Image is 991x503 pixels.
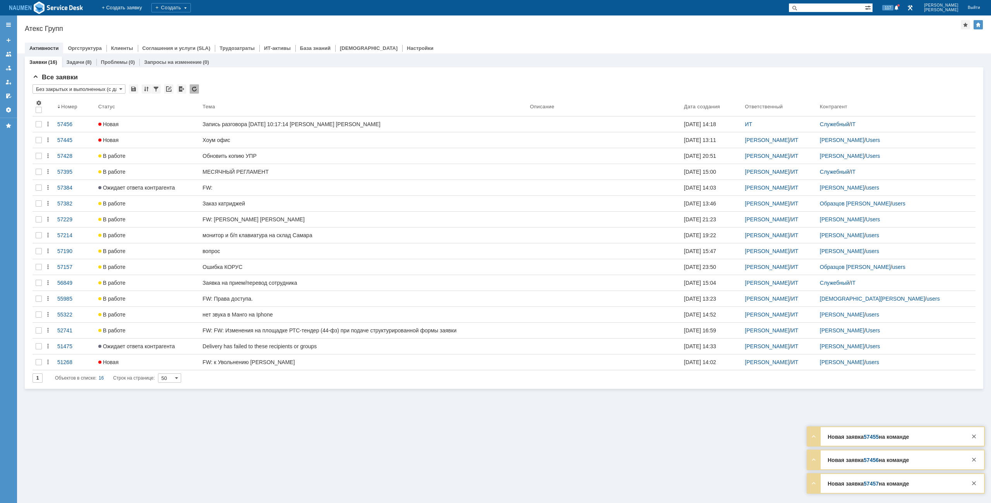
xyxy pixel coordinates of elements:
[98,248,125,254] span: В работе
[98,137,119,143] span: Новая
[199,323,527,338] a: FW: FW: Изменения на площадке РТС-тендер (44-фз) при подаче структурированной формы заявки
[745,311,789,318] a: [PERSON_NAME]
[202,327,524,334] div: FW: FW: Изменения на площадке РТС-тендер (44-фз) при подаче структурированной формы заявки
[54,116,95,132] a: 57456
[866,185,879,191] a: users
[681,196,742,211] a: [DATE] 13:46
[54,132,95,148] a: 57445
[54,164,95,180] a: 57395
[142,84,151,94] div: Сортировка...
[142,45,211,51] a: Соглашения и услуги (SLA)
[2,104,15,116] a: Настройки
[33,74,78,81] span: Все заявки
[820,104,847,109] div: Контрагент
[791,296,798,302] a: ИТ
[219,45,255,51] a: Трудозатраты
[866,359,879,365] a: users
[101,59,128,65] a: Проблемы
[745,104,783,109] div: Ответственный
[202,169,524,175] div: МЕСЯЧНЫЙ РЕГЛАМЕНТ
[866,232,879,238] a: users
[745,264,813,270] div: /
[98,121,119,127] span: Новая
[681,307,742,322] a: [DATE] 14:52
[745,232,789,238] a: [PERSON_NAME]
[95,307,200,322] a: В работе
[866,311,879,318] a: users
[202,137,524,143] div: Хоум офис
[684,311,716,318] div: [DATE] 14:52
[57,121,92,127] div: 57456
[684,264,716,270] div: [DATE] 23:50
[745,264,789,270] a: [PERSON_NAME]
[820,216,972,222] div: /
[791,137,798,143] a: ИТ
[54,196,95,211] a: 57382
[57,248,92,254] div: 57190
[864,434,879,440] a: 57455
[745,232,813,238] div: /
[745,343,789,349] a: [PERSON_NAME]
[45,311,51,318] div: Действия
[199,243,527,259] a: вопрос
[530,104,554,109] div: Описание
[820,137,972,143] div: /
[57,280,92,286] div: 56849
[55,373,155,383] i: Строк на странице:
[9,1,83,15] img: Ad3g3kIAYj9CAAAAAElFTkSuQmCC
[61,104,77,109] div: Номер
[2,48,15,60] a: Заявки на командах
[820,264,891,270] a: Образцов [PERSON_NAME]
[809,432,818,441] div: Развернуть
[851,121,856,127] a: IT
[98,232,125,238] span: В работе
[866,137,880,143] a: Users
[202,264,524,270] div: Ошибка КОРУС
[98,264,125,270] span: В работе
[791,216,798,222] a: ИТ
[864,481,879,487] a: 57457
[820,327,864,334] a: [PERSON_NAME]
[86,59,92,65] div: (8)
[202,200,524,207] div: Заказ катриджей
[905,3,915,12] a: Перейти в интерфейс администратора
[820,327,972,334] div: /
[820,137,864,143] a: [PERSON_NAME]
[57,153,92,159] div: 57428
[745,359,789,365] a: [PERSON_NAME]
[820,121,972,127] div: /
[866,343,880,349] a: Users
[57,169,92,175] div: 57395
[820,311,972,318] div: /
[820,248,972,254] div: /
[45,137,51,143] div: Действия
[199,116,527,132] a: Запись разговора [DATE] 10:17:14 [PERSON_NAME] [PERSON_NAME]
[820,169,972,175] div: /
[820,232,972,238] div: /
[745,280,813,286] div: /
[820,153,972,159] div: /
[681,132,742,148] a: [DATE] 13:11
[926,296,940,302] a: users
[745,121,752,127] a: ИТ
[202,248,524,254] div: вопрос
[57,359,92,365] div: 51268
[745,343,813,349] div: /
[151,84,161,94] div: Фильтрация...
[681,228,742,243] a: [DATE] 19:22
[45,169,51,175] div: Действия
[29,59,47,65] a: Заявки
[57,327,92,334] div: 52741
[48,59,57,65] div: (16)
[820,200,891,207] a: Образцов [PERSON_NAME]
[791,169,798,175] a: ИТ
[851,169,856,175] a: IT
[745,153,813,159] div: /
[98,296,125,302] span: В работе
[95,275,200,291] a: В работе
[2,34,15,46] a: Создать заявку
[820,280,972,286] div: /
[95,97,200,116] th: Статус
[98,216,125,222] span: В работе
[55,375,96,381] span: Объектов в списке:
